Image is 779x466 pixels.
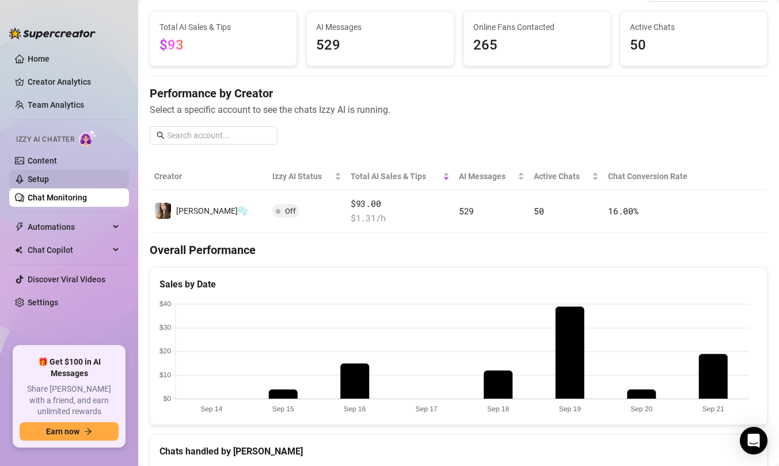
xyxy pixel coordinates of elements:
[155,203,171,219] img: Bella🫧
[20,422,119,441] button: Earn nowarrow-right
[454,163,529,190] th: AI Messages
[351,170,440,183] span: Total AI Sales & Tips
[28,275,105,284] a: Discover Viral Videos
[28,241,109,259] span: Chat Copilot
[28,73,120,91] a: Creator Analytics
[46,427,79,436] span: Earn now
[9,28,96,39] img: logo-BBDzfeDw.svg
[28,175,49,184] a: Setup
[608,205,638,217] span: 16.00 %
[159,37,184,53] span: $93
[459,205,474,217] span: 529
[157,131,165,139] span: search
[272,170,332,183] span: Izzy AI Status
[351,211,450,225] span: $ 1.31 /h
[159,277,758,291] div: Sales by Date
[316,35,444,56] span: 529
[534,170,590,183] span: Active Chats
[630,35,758,56] span: 50
[28,156,57,165] a: Content
[740,427,767,454] div: Open Intercom Messenger
[159,444,758,459] div: Chats handled by [PERSON_NAME]
[603,163,706,190] th: Chat Conversion Rate
[28,193,87,202] a: Chat Monitoring
[28,100,84,109] a: Team Analytics
[316,21,444,33] span: AI Messages
[159,21,287,33] span: Total AI Sales & Tips
[150,103,767,117] span: Select a specific account to see the chats Izzy AI is running.
[28,54,50,63] a: Home
[150,163,268,190] th: Creator
[150,242,767,258] h4: Overall Performance
[459,170,515,183] span: AI Messages
[534,205,544,217] span: 50
[15,222,24,232] span: thunderbolt
[167,129,271,142] input: Search account...
[28,298,58,307] a: Settings
[473,35,601,56] span: 265
[150,85,767,101] h4: Performance by Creator
[268,163,346,190] th: Izzy AI Status
[84,427,92,435] span: arrow-right
[351,197,450,211] span: $93.00
[79,130,97,146] img: AI Chatter
[529,163,603,190] th: Active Chats
[20,357,119,379] span: 🎁 Get $100 in AI Messages
[285,207,296,215] span: Off
[20,384,119,418] span: Share [PERSON_NAME] with a friend, and earn unlimited rewards
[28,218,109,236] span: Automations
[16,134,74,145] span: Izzy AI Chatter
[346,163,454,190] th: Total AI Sales & Tips
[176,206,248,215] span: [PERSON_NAME]🫧
[473,21,601,33] span: Online Fans Contacted
[15,246,22,254] img: Chat Copilot
[630,21,758,33] span: Active Chats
